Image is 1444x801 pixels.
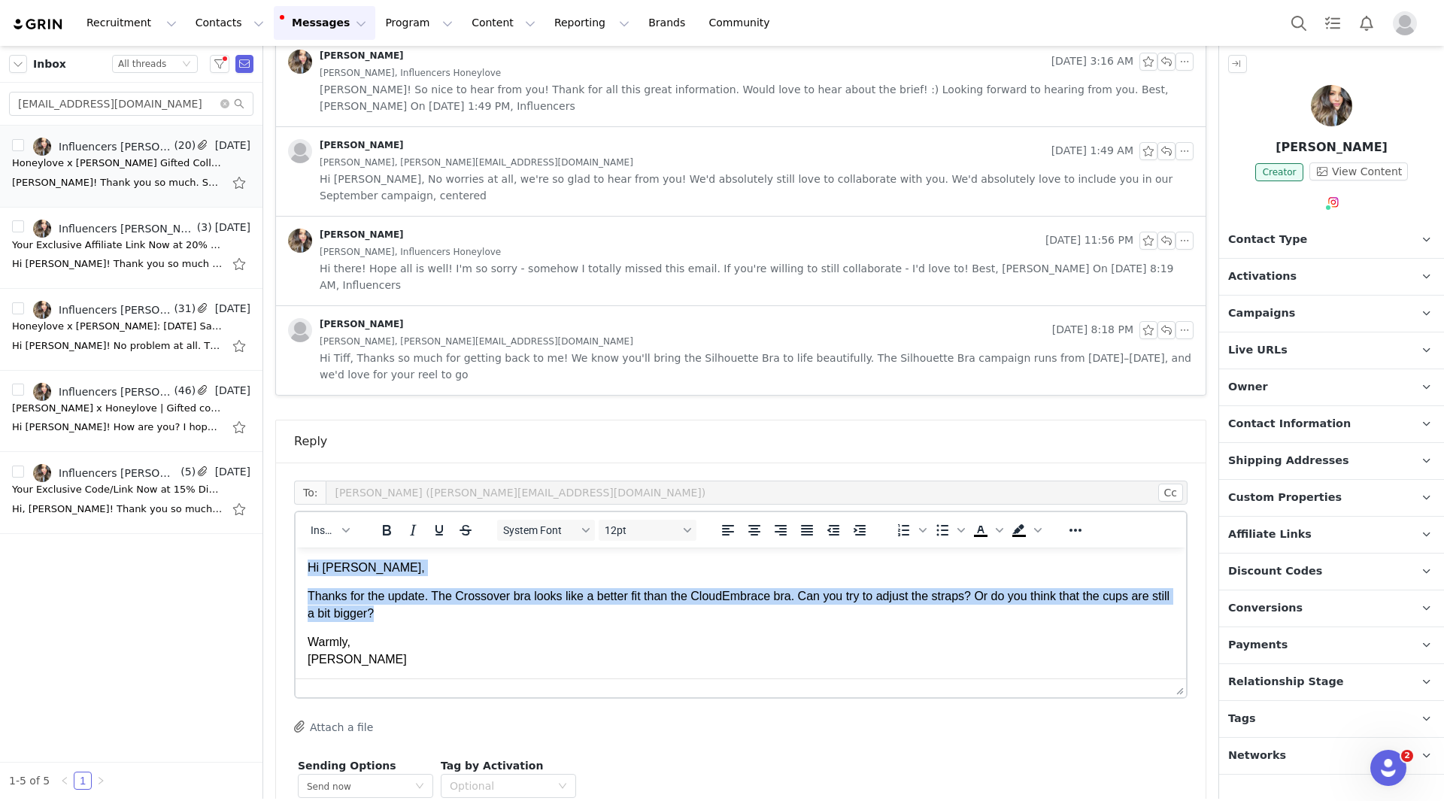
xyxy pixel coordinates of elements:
[288,229,312,253] img: 6ac6037e-0243-46f4-81e1-7954dd0cbbf5--s.jpg
[1311,85,1352,126] img: Kelly Johnston
[453,520,478,541] button: Strikethrough
[36,220,845,232] div: [PERSON_NAME]
[1170,679,1186,697] div: Press the Up and Down arrow keys to resize the editor.
[118,372,322,385] p: Honeylove Influencer Team
[74,772,92,790] li: 1
[59,223,194,235] div: Influencers [PERSON_NAME], [PERSON_NAME]
[234,99,244,109] i: icon: search
[59,141,171,153] div: Influencers [PERSON_NAME], [PERSON_NAME]
[36,159,845,171] div: [PERSON_NAME]!
[276,127,1206,216] div: [PERSON_NAME] [DATE] 1:49 AM[PERSON_NAME], [PERSON_NAME][EMAIL_ADDRESS][DOMAIN_NAME] Hi [PERSON_N...
[1228,637,1288,654] span: Payments
[305,520,355,541] button: Insert
[284,30,353,42] img: image4.jpeg
[1219,138,1444,156] p: [PERSON_NAME]
[415,781,424,792] i: icon: down
[441,760,543,772] span: Tag by Activation
[1228,379,1268,396] span: Owner
[12,420,223,435] div: Hi Kelly! How are you? I hope you're doing amazing and I'm so sorry for the late revert. It has b...
[1309,162,1408,181] button: View Content
[1228,526,1312,543] span: Affiliate Links
[33,220,194,238] a: Influencers [PERSON_NAME], [PERSON_NAME]
[12,175,223,190] div: Cachu! Thank you so much. So kind and I truly appreciate it. I am sure they are going to be great...
[1255,163,1304,181] span: Creator
[320,333,633,350] span: [PERSON_NAME], [PERSON_NAME][EMAIL_ADDRESS][DOMAIN_NAME]
[12,12,878,29] p: Hi [PERSON_NAME],
[66,334,815,358] p: Warmly, [PERSON_NAME]
[320,154,633,171] span: [PERSON_NAME], [PERSON_NAME][EMAIL_ADDRESS][DOMAIN_NAME]
[605,524,678,536] span: 12pt
[171,138,196,153] span: (20)
[1063,520,1088,541] button: Reveal or hide additional toolbar items
[320,350,1194,383] span: Hi Tiff, Thanks so much for getting back to me! We know you'll bring the Silhouette Bra to life b...
[450,778,551,793] div: Optional
[33,383,171,401] a: Influencers [PERSON_NAME], [PERSON_NAME]
[214,30,284,42] img: image3.jpeg
[1228,748,1286,764] span: Networks
[1051,142,1133,160] span: [DATE] 1:49 AM
[36,196,845,208] div: Have an awesome day.
[118,56,166,72] div: All threads
[276,306,1206,395] div: [PERSON_NAME] [DATE] 8:18 PM[PERSON_NAME], [PERSON_NAME][EMAIL_ADDRESS][DOMAIN_NAME] Hi Tiff, Tha...
[66,254,815,278] blockquote: On [DATE] 5:25 AM, Influencers Honeylove <[EMAIL_ADDRESS][DOMAIN_NAME]> wrote:
[12,502,223,517] div: Hi, Kelly! Thank you so much for confirming! The medium tank should work for your bra size. I’ve ...
[77,6,186,40] button: Recruitment
[145,30,214,42] img: image2.jpeg
[33,301,171,319] a: Influencers [PERSON_NAME], [PERSON_NAME]
[294,481,326,505] span: To:
[1228,232,1307,248] span: Contact Type
[463,6,545,40] button: Content
[1006,520,1044,541] div: Background color
[118,397,322,410] a: [EMAIL_ADDRESS][DOMAIN_NAME]
[930,520,967,541] div: Bullet list
[12,319,223,334] div: Honeylove x Kelly: Labor Day Sale (August 26th - September 2nd)
[33,56,66,72] span: Inbox
[821,520,846,541] button: Decrease indent
[968,520,1006,541] div: Text color
[1393,11,1417,35] img: placeholder-profile.jpg
[1350,6,1383,40] button: Notifications
[320,260,1194,293] span: Hi there! Hope all is well! I'm so sorry - somehow I totally missed this email. If you're willing...
[33,464,177,482] a: Influencers [PERSON_NAME], [PERSON_NAME]
[288,139,404,163] a: [PERSON_NAME]
[187,6,273,40] button: Contacts
[1228,269,1297,285] span: Activations
[36,208,845,220] div: Best,
[320,81,1194,114] span: [PERSON_NAME]! So nice to hear from you! Thank for all this great information. Would love to hear...
[1228,342,1288,359] span: Live URLs
[33,464,51,482] img: 6ac6037e-0243-46f4-81e1-7954dd0cbbf5--s.jpg
[1228,711,1256,727] span: Tags
[639,6,699,40] a: Brands
[6,30,75,42] img: image0.jpeg
[12,482,223,497] div: Your Exclusive Code/Link Now at 15% Discount!
[353,30,422,42] img: image5.jpeg
[311,524,337,536] span: Insert
[12,17,65,32] a: grin logo
[1384,11,1432,35] button: Profile
[6,78,875,90] div: [PERSON_NAME]
[768,520,793,541] button: Align right
[1052,321,1133,339] span: [DATE] 8:18 PM
[59,386,171,398] div: Influencers [PERSON_NAME], [PERSON_NAME]
[320,65,501,81] span: [PERSON_NAME], Influencers Honeylove
[320,139,404,151] div: [PERSON_NAME]
[1316,6,1349,40] a: Tasks
[220,99,229,108] i: icon: close-circle
[9,92,253,116] input: Search mail
[33,301,51,319] img: 6ac6037e-0243-46f4-81e1-7954dd0cbbf5--s.jpg
[320,244,501,260] span: [PERSON_NAME], Influencers Honeylove
[1045,232,1133,250] span: [DATE] 11:56 PM
[276,217,1206,305] div: [PERSON_NAME] [DATE] 11:56 PM[PERSON_NAME], Influencers Honeylove Hi there! Hope all is well! I'm...
[700,6,786,40] a: Community
[294,718,373,736] button: Attach a file
[96,776,105,785] i: icon: right
[376,6,462,40] button: Program
[298,760,396,772] span: Sending Options
[1228,600,1303,617] span: Conversions
[12,86,878,120] p: Warmly, [PERSON_NAME]
[307,781,351,792] span: Send now
[12,156,223,171] div: Honeylove x Kelly Gifted Collaboration
[1228,490,1342,506] span: Custom Properties
[503,524,577,536] span: System Font
[288,318,404,342] a: [PERSON_NAME]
